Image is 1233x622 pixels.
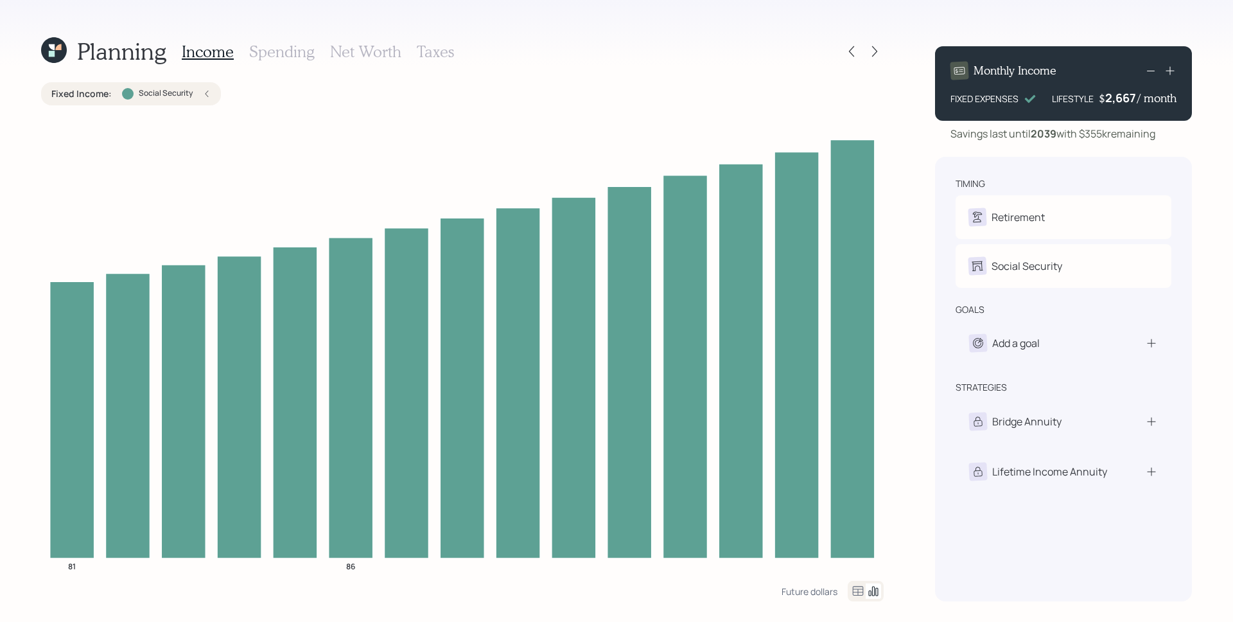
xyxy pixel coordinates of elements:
[992,335,1040,351] div: Add a goal
[51,87,112,100] label: Fixed Income :
[956,177,985,190] div: timing
[992,209,1045,225] div: Retirement
[992,414,1062,429] div: Bridge Annuity
[1031,127,1056,141] b: 2039
[68,560,76,571] tspan: 81
[1099,91,1105,105] h4: $
[950,126,1155,141] div: Savings last until with $355k remaining
[139,88,193,99] label: Social Security
[974,64,1056,78] h4: Monthly Income
[992,464,1107,479] div: Lifetime Income Annuity
[182,42,234,61] h3: Income
[950,92,1019,105] div: FIXED EXPENSES
[77,37,166,65] h1: Planning
[1137,91,1176,105] h4: / month
[1105,90,1137,105] div: 2,667
[1052,92,1094,105] div: LIFESTYLE
[992,258,1062,274] div: Social Security
[956,303,984,316] div: goals
[249,42,315,61] h3: Spending
[956,381,1007,394] div: strategies
[330,42,401,61] h3: Net Worth
[346,560,355,571] tspan: 86
[417,42,454,61] h3: Taxes
[782,585,837,598] div: Future dollars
